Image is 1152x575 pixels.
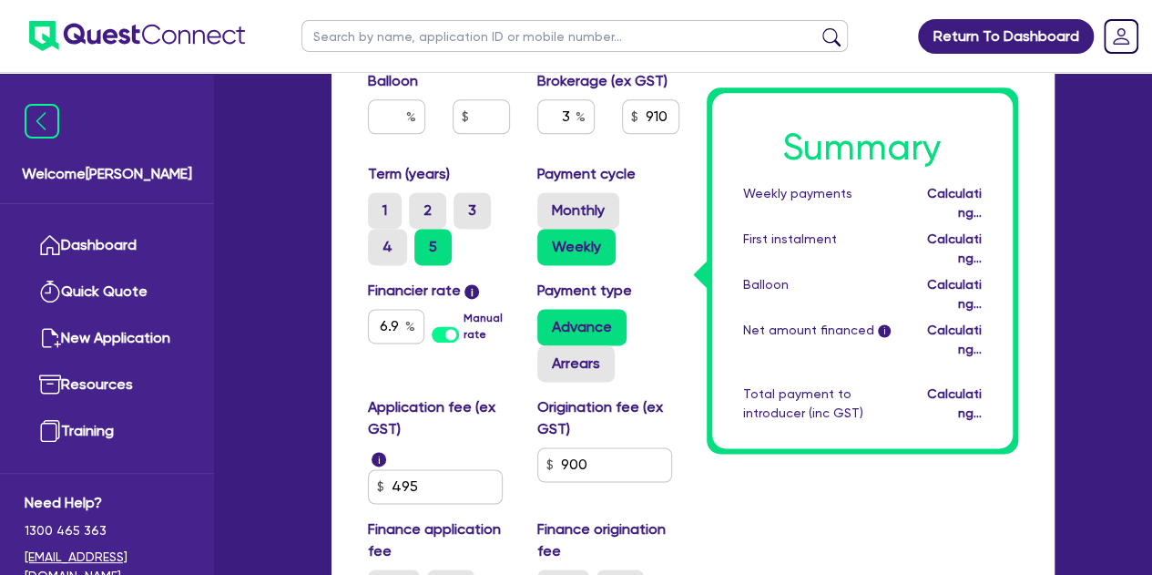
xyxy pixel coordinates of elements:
a: New Application [25,315,189,362]
label: 1 [368,192,402,229]
label: Finance origination fee [537,519,679,562]
div: Balloon [729,275,907,313]
label: Finance application fee [368,519,510,562]
label: Brokerage (ex GST) [537,70,668,92]
label: Monthly [537,192,619,229]
img: training [39,420,61,442]
label: Payment cycle [537,163,636,185]
label: Origination fee (ex GST) [537,396,679,440]
input: Search by name, application ID or mobile number... [301,20,848,52]
span: Calculating... [926,231,981,265]
span: 1300 465 363 [25,521,189,540]
div: First instalment [729,230,907,268]
img: icon-menu-close [25,104,59,139]
span: i [464,284,479,299]
a: Dropdown toggle [1097,13,1145,60]
label: Payment type [537,280,632,302]
img: quick-quote [39,281,61,303]
span: Calculating... [926,277,981,311]
a: Dashboard [25,222,189,269]
a: Training [25,408,189,455]
label: 4 [368,229,407,265]
div: Net amount financed [729,321,907,359]
span: i [878,325,891,338]
span: Calculating... [926,186,981,220]
a: Return To Dashboard [918,19,1094,54]
a: Quick Quote [25,269,189,315]
label: Application fee (ex GST) [368,396,510,440]
label: Term (years) [368,163,450,185]
div: Total payment to introducer (inc GST) [729,385,907,423]
label: 3 [454,192,491,229]
div: Weekly payments [729,184,907,222]
img: new-application [39,327,61,349]
h1: Summary [743,126,982,169]
label: Weekly [537,229,616,265]
span: Calculating... [926,323,981,356]
label: 5 [414,229,452,265]
span: Calculating... [926,386,981,420]
label: Arrears [537,345,615,382]
label: Manual rate [464,310,509,343]
img: quest-connect-logo-blue [29,21,245,51]
img: resources [39,374,61,395]
span: Welcome [PERSON_NAME] [22,163,192,185]
label: Balloon [368,70,418,92]
span: i [372,452,386,467]
label: Financier rate [368,280,480,302]
label: 2 [409,192,446,229]
span: Need Help? [25,492,189,514]
label: Advance [537,309,627,345]
a: Resources [25,362,189,408]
